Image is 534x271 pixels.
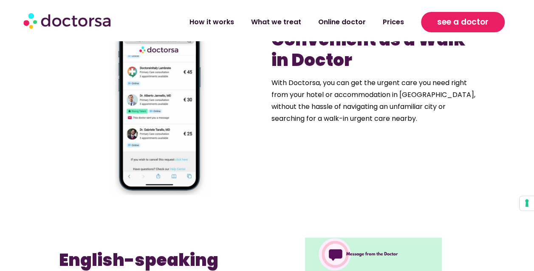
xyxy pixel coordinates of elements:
[144,12,413,32] nav: Menu
[520,196,534,211] button: Your consent preferences for tracking technologies
[271,77,475,125] p: With Doctorsa, you can get the urgent care you need right from your hotel or accommodation in [GE...
[310,12,374,32] a: Online doctor
[271,28,475,72] b: Convenient as a Walk-in Doctor
[437,15,489,29] span: see a doctor
[243,12,310,32] a: What we treat
[421,12,505,32] a: see a doctor
[181,12,243,32] a: How it works
[111,17,211,195] img: urgent care france with doctorsa
[374,12,413,32] a: Prices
